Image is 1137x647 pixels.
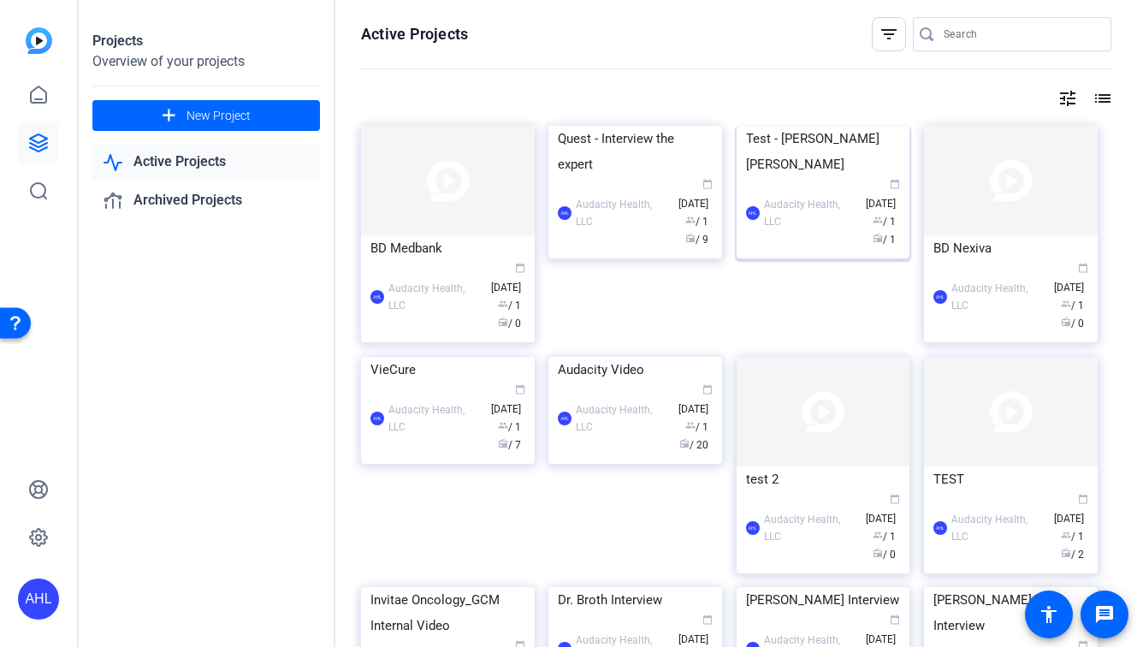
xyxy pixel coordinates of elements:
[498,317,508,327] span: radio
[866,495,900,525] span: [DATE]
[498,421,521,433] span: / 1
[873,548,883,558] span: radio
[764,511,858,545] div: Audacity Health, LLC
[1057,88,1078,109] mat-icon: tune
[1078,494,1088,504] span: calendar_today
[702,179,713,189] span: calendar_today
[1061,318,1084,329] span: / 0
[1061,531,1084,543] span: / 1
[370,357,525,383] div: VieCure
[92,100,320,131] button: New Project
[933,587,1088,638] div: [PERSON_NAME] - Interview
[576,196,670,230] div: Audacity Health, LLC
[187,107,251,125] span: New Project
[370,290,384,304] div: AHL
[951,280,1045,314] div: Audacity Health, LLC
[1061,548,1071,558] span: radio
[388,280,483,314] div: Audacity Health, LLC
[1091,88,1111,109] mat-icon: list
[764,196,858,230] div: Audacity Health, LLC
[558,587,713,613] div: Dr. Broth Interview
[873,216,896,228] span: / 1
[558,206,571,220] div: AHL
[92,145,320,180] a: Active Projects
[944,24,1098,45] input: Search
[890,614,900,625] span: calendar_today
[685,215,696,225] span: group
[558,357,713,383] div: Audacity Video
[873,530,883,540] span: group
[370,412,384,425] div: AHL
[746,466,901,492] div: test 2
[873,549,896,561] span: / 0
[702,614,713,625] span: calendar_today
[498,300,521,312] span: / 1
[1078,263,1088,273] span: calendar_today
[498,439,521,451] span: / 7
[388,401,483,436] div: Audacity Health, LLC
[515,263,525,273] span: calendar_today
[1061,530,1071,540] span: group
[92,183,320,218] a: Archived Projects
[933,290,947,304] div: AHL
[370,587,525,638] div: Invitae Oncology_GCM Internal Video
[558,412,571,425] div: AHL
[576,401,670,436] div: Audacity Health, LLC
[685,234,708,246] span: / 9
[26,27,52,54] img: blue-gradient.svg
[515,384,525,395] span: calendar_today
[1054,495,1088,525] span: [DATE]
[498,299,508,309] span: group
[873,215,883,225] span: group
[746,587,901,613] div: [PERSON_NAME] Interview
[1039,604,1059,625] mat-icon: accessibility
[679,438,690,448] span: radio
[685,216,708,228] span: / 1
[933,521,947,535] div: AHL
[1061,549,1084,561] span: / 2
[873,234,896,246] span: / 1
[890,494,900,504] span: calendar_today
[873,531,896,543] span: / 1
[158,105,180,127] mat-icon: add
[92,31,320,51] div: Projects
[933,466,1088,492] div: TEST
[873,233,883,243] span: radio
[685,420,696,430] span: group
[92,51,320,72] div: Overview of your projects
[890,179,900,189] span: calendar_today
[679,439,708,451] span: / 20
[498,420,508,430] span: group
[1061,300,1084,312] span: / 1
[746,126,901,177] div: Test - [PERSON_NAME] [PERSON_NAME]
[685,421,708,433] span: / 1
[1061,317,1071,327] span: radio
[498,438,508,448] span: radio
[1094,604,1115,625] mat-icon: message
[370,235,525,261] div: BD Medbank
[951,511,1045,545] div: Audacity Health, LLC
[361,24,468,45] h1: Active Projects
[498,318,521,329] span: / 0
[933,235,1088,261] div: BD Nexiva
[746,206,760,220] div: AHL
[702,384,713,395] span: calendar_today
[746,521,760,535] div: AHL
[1061,299,1071,309] span: group
[491,385,525,415] span: [DATE]
[685,233,696,243] span: radio
[558,126,713,177] div: Quest - Interview the expert
[18,579,59,620] div: AHL
[879,24,899,45] mat-icon: filter_list
[678,385,713,415] span: [DATE]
